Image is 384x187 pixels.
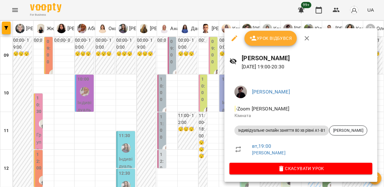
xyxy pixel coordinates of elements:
[329,128,367,133] span: [PERSON_NAME]
[234,128,329,133] span: Індивідуальне онлайн заняття 80 хв рівні А1-В1
[234,106,291,112] span: - Zoom [PERSON_NAME]
[252,150,286,155] a: [PERSON_NAME]
[250,35,292,42] span: Урок відбувся
[234,86,247,98] img: 7d603b6c0277b58a862e2388d03b3a1c.jpg
[242,53,372,63] h6: [PERSON_NAME]
[229,163,372,174] button: Скасувати Урок
[329,126,367,136] div: [PERSON_NAME]
[252,89,290,95] a: [PERSON_NAME]
[234,165,367,172] span: Скасувати Урок
[252,143,271,149] a: вт , 19:00
[245,31,297,46] button: Урок відбувся
[242,63,372,71] p: [DATE] 19:00 - 20:30
[234,113,367,119] p: Кімната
